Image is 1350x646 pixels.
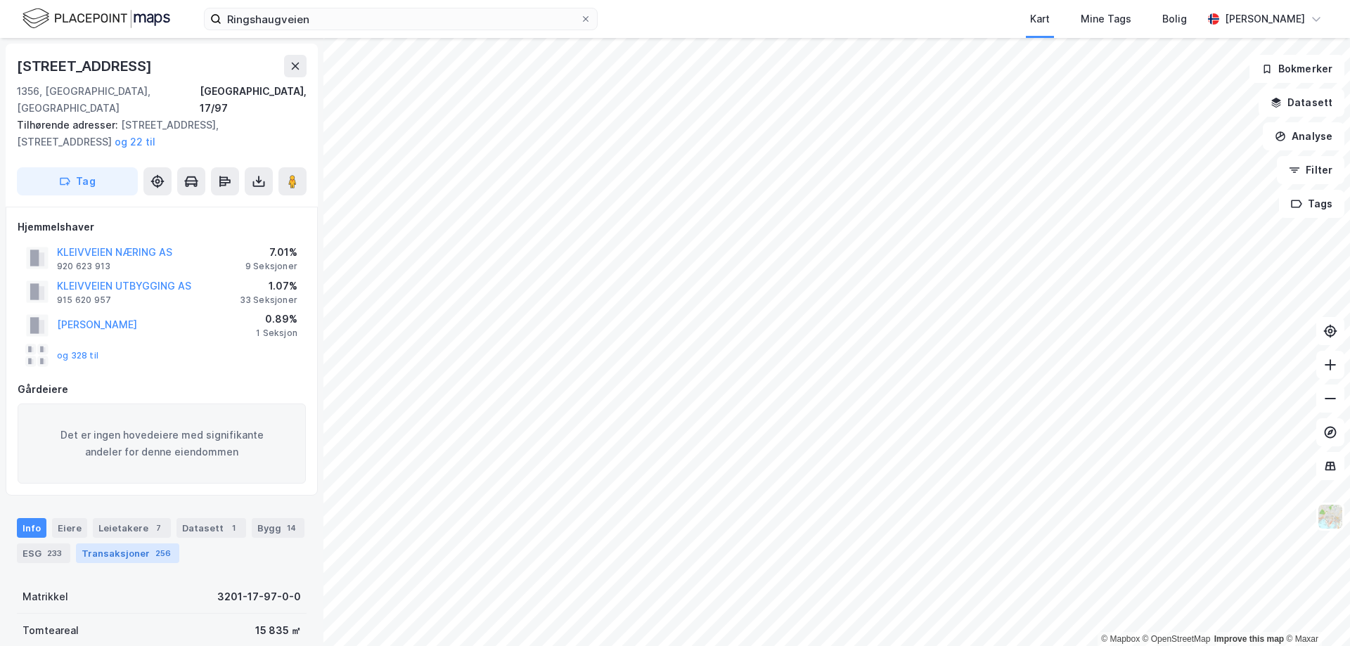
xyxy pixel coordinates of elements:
div: 256 [153,546,174,560]
div: [GEOGRAPHIC_DATA], 17/97 [200,83,307,117]
div: 7.01% [245,244,297,261]
div: 1 Seksjon [256,328,297,339]
img: logo.f888ab2527a4732fd821a326f86c7f29.svg [22,6,170,31]
div: 915 620 957 [57,295,111,306]
div: ESG [17,543,70,563]
button: Tag [17,167,138,195]
div: Datasett [176,518,246,538]
input: Søk på adresse, matrikkel, gårdeiere, leietakere eller personer [221,8,580,30]
span: Tilhørende adresser: [17,119,121,131]
div: Hjemmelshaver [18,219,306,235]
div: [STREET_ADDRESS] [17,55,155,77]
div: 920 623 913 [57,261,110,272]
button: Filter [1277,156,1344,184]
a: Mapbox [1101,634,1140,644]
div: Eiere [52,518,87,538]
div: 9 Seksjoner [245,261,297,272]
div: 1 [226,521,240,535]
a: Improve this map [1214,634,1284,644]
div: 14 [284,521,299,535]
div: 1356, [GEOGRAPHIC_DATA], [GEOGRAPHIC_DATA] [17,83,200,117]
iframe: Chat Widget [1280,579,1350,646]
div: Bolig [1162,11,1187,27]
button: Analyse [1263,122,1344,150]
button: Tags [1279,190,1344,218]
div: 7 [151,521,165,535]
div: Gårdeiere [18,381,306,398]
a: OpenStreetMap [1143,634,1211,644]
div: [PERSON_NAME] [1225,11,1305,27]
div: 0.89% [256,311,297,328]
div: Det er ingen hovedeiere med signifikante andeler for denne eiendommen [18,403,306,484]
div: 233 [44,546,65,560]
button: Bokmerker [1249,55,1344,83]
div: Kart [1030,11,1050,27]
div: Mine Tags [1081,11,1131,27]
div: Leietakere [93,518,171,538]
div: [STREET_ADDRESS], [STREET_ADDRESS] [17,117,295,150]
div: Info [17,518,46,538]
div: 1.07% [240,278,297,295]
div: Transaksjoner [76,543,179,563]
div: 33 Seksjoner [240,295,297,306]
div: Tomteareal [22,622,79,639]
button: Datasett [1259,89,1344,117]
div: Matrikkel [22,588,68,605]
img: Z [1317,503,1344,530]
div: 3201-17-97-0-0 [217,588,301,605]
div: Bygg [252,518,304,538]
div: 15 835 ㎡ [255,622,301,639]
div: Kontrollprogram for chat [1280,579,1350,646]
